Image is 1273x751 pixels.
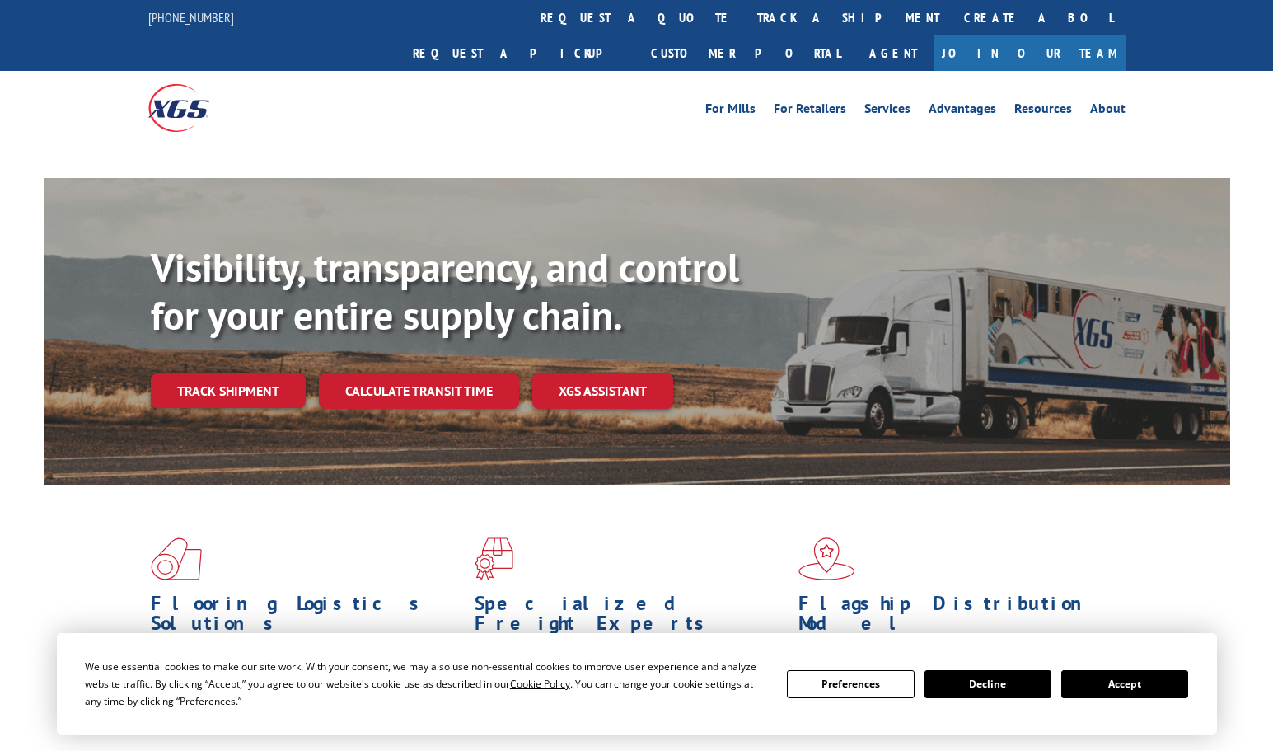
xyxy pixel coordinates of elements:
[774,102,846,120] a: For Retailers
[853,35,934,71] a: Agent
[180,694,236,708] span: Preferences
[319,373,519,409] a: Calculate transit time
[151,242,739,340] b: Visibility, transparency, and control for your entire supply chain.
[151,594,462,641] h1: Flooring Logistics Solutions
[929,102,996,120] a: Advantages
[400,35,639,71] a: Request a pickup
[864,102,910,120] a: Services
[798,594,1110,641] h1: Flagship Distribution Model
[924,670,1051,698] button: Decline
[1090,102,1126,120] a: About
[532,373,673,409] a: XGS ASSISTANT
[787,670,914,698] button: Preferences
[148,9,234,26] a: [PHONE_NUMBER]
[934,35,1126,71] a: Join Our Team
[151,373,306,408] a: Track shipment
[798,537,855,580] img: xgs-icon-flagship-distribution-model-red
[475,594,786,641] h1: Specialized Freight Experts
[705,102,756,120] a: For Mills
[510,677,570,691] span: Cookie Policy
[639,35,853,71] a: Customer Portal
[151,537,202,580] img: xgs-icon-total-supply-chain-intelligence-red
[1061,670,1188,698] button: Accept
[57,633,1217,735] div: Cookie Consent Prompt
[85,658,767,710] div: We use essential cookies to make our site work. With your consent, we may also use non-essential ...
[475,537,513,580] img: xgs-icon-focused-on-flooring-red
[1014,102,1072,120] a: Resources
